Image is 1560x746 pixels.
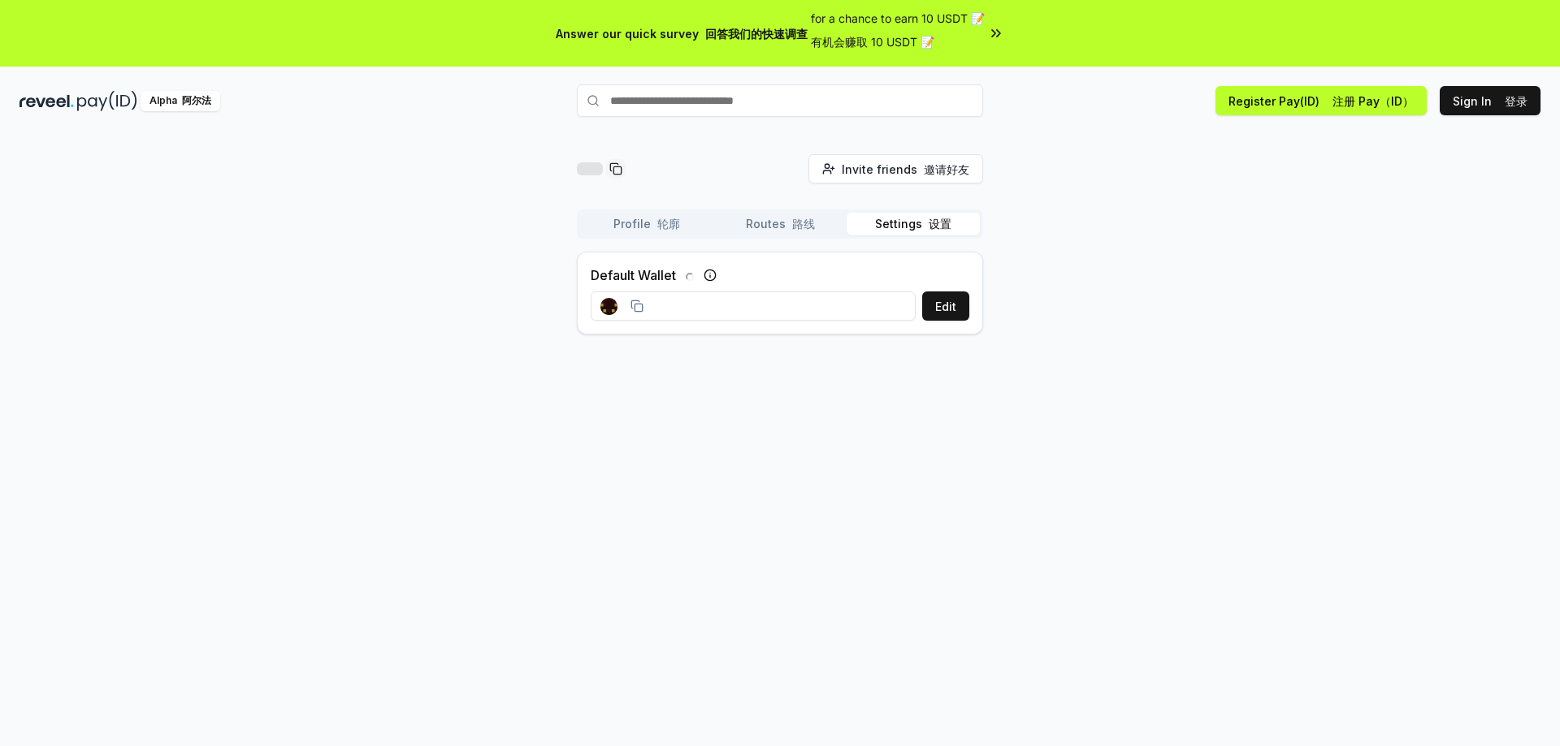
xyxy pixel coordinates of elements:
button: Routes [713,213,847,235]
font: 轮廓 [657,217,680,231]
span: for a chance to earn 10 USDT 📝 [811,10,985,57]
font: 回答我们的快速调查 [705,27,808,41]
font: 邀请好友 [924,162,969,176]
button: Profile [580,213,713,235]
font: 阿尔法 [182,94,211,106]
font: 注册 Pay（ID） [1332,94,1414,108]
label: Default Wallet [591,265,697,285]
button: Sign In 登录 [1440,86,1540,115]
button: Edit [922,291,969,321]
img: pay_id [77,91,137,111]
span: Invite friends [842,161,969,178]
font: 有机会赚取 10 USDT 📝 [811,35,934,49]
button: Settings [847,213,980,235]
div: Alpha [141,91,220,111]
img: reveel_dark [19,91,74,111]
font: 登录 [1505,94,1527,108]
font: 路线 [792,217,815,231]
button: Register Pay(ID) 注册 Pay（ID） [1215,86,1427,115]
button: Invite friends 邀请好友 [808,154,983,183]
span: Answer our quick survey [556,25,808,42]
font: 设置 [929,217,951,231]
